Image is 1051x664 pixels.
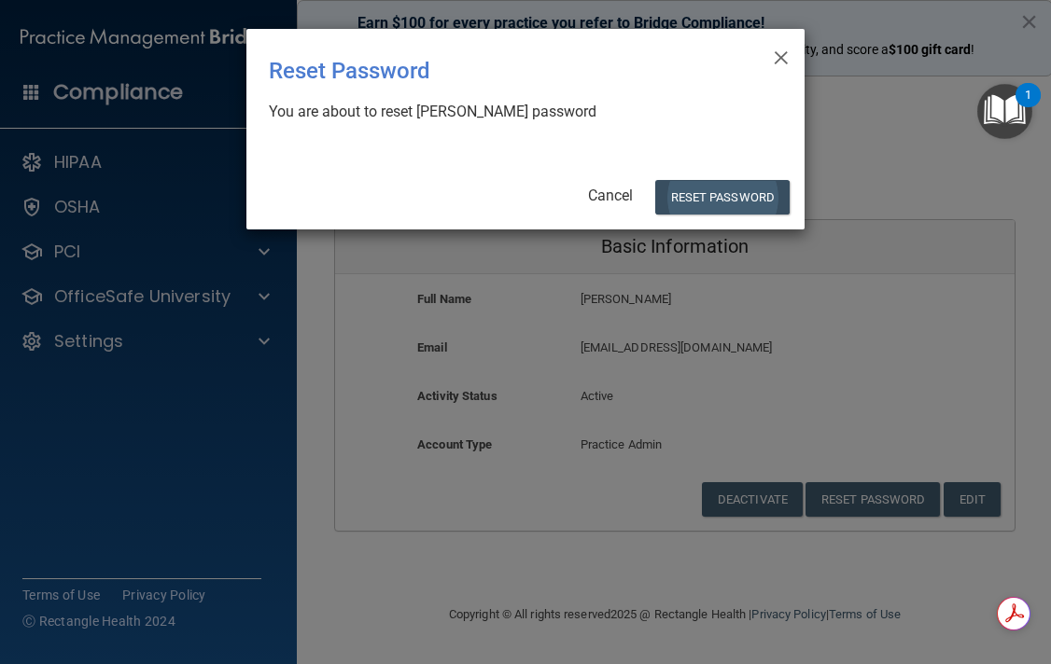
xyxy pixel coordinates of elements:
[773,36,790,74] span: ×
[269,44,706,98] div: Reset Password
[977,84,1032,139] button: Open Resource Center, 1 new notification
[269,102,767,122] div: You are about to reset [PERSON_NAME] password
[588,187,633,204] a: Cancel
[1025,95,1031,119] div: 1
[655,180,790,214] button: Reset Password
